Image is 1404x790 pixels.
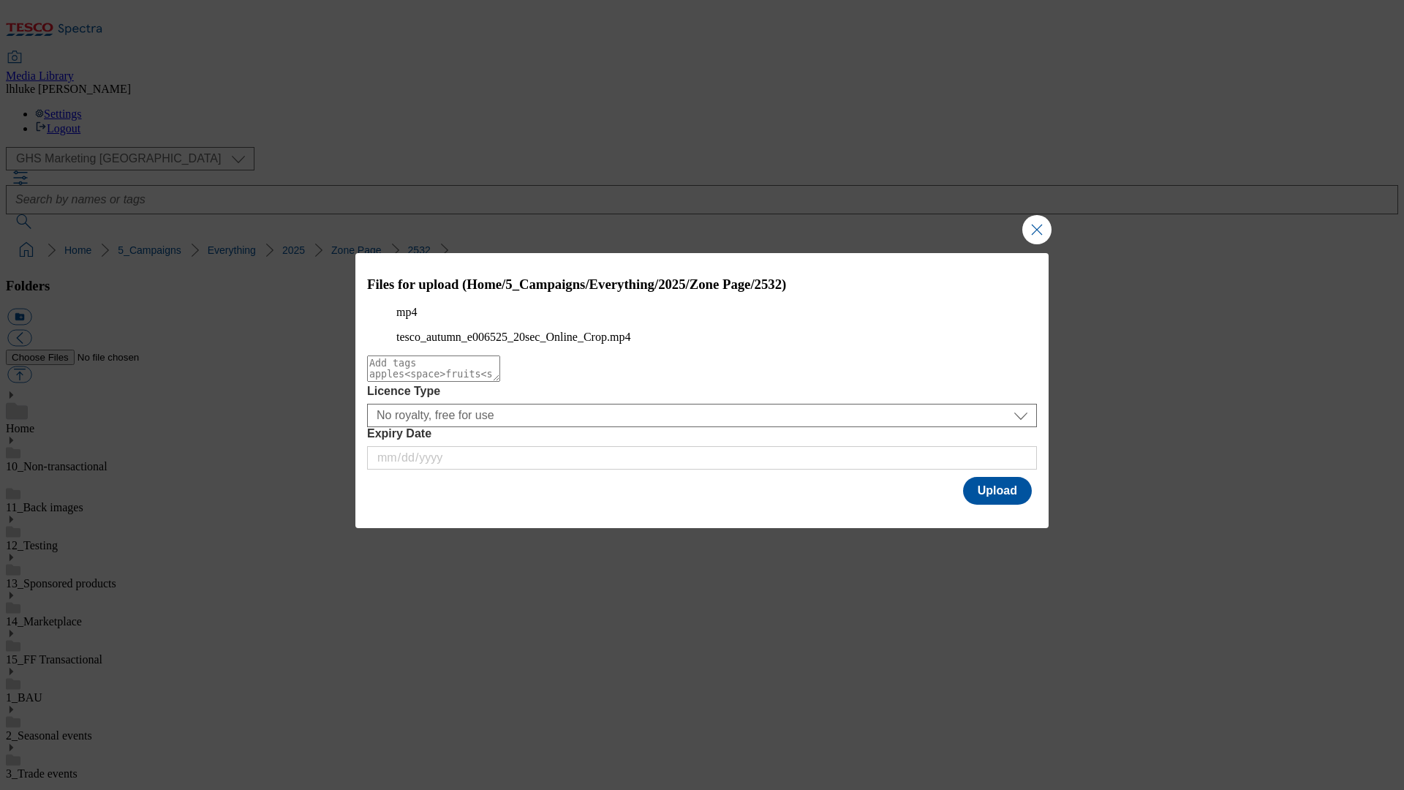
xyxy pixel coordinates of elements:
button: Upload [963,477,1032,505]
div: Modal [355,253,1049,529]
p: mp4 [396,306,1008,319]
figcaption: tesco_autumn_e006525_20sec_Online_Crop.mp4 [396,331,1008,344]
label: Expiry Date [367,427,1037,440]
h3: Files for upload (Home/5_Campaigns/Everything/2025/Zone Page/2532) [367,276,1037,293]
button: Close Modal [1022,215,1052,244]
label: Licence Type [367,385,1037,398]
